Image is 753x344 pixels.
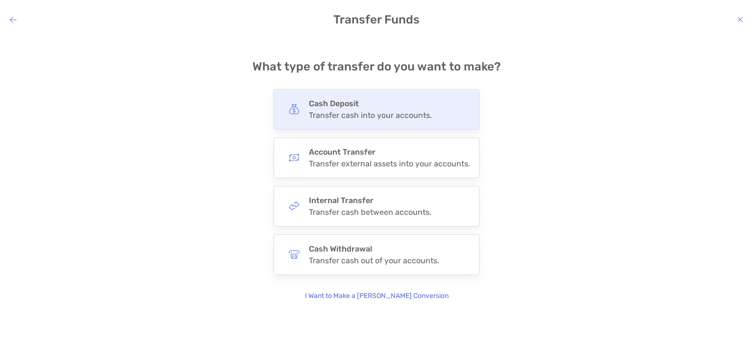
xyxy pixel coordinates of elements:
img: button icon [289,104,300,115]
img: button icon [289,249,300,260]
h4: Account Transfer [309,147,470,157]
h4: Cash Withdrawal [309,244,439,253]
img: button icon [289,152,300,163]
h4: What type of transfer do you want to make? [252,60,501,73]
p: I Want to Make a [PERSON_NAME] Conversion [305,291,449,301]
div: Transfer cash between accounts. [309,207,431,217]
div: Transfer external assets into your accounts. [309,159,470,168]
h4: Internal Transfer [309,196,431,205]
div: Transfer cash out of your accounts. [309,256,439,265]
h4: Cash Deposit [309,99,432,108]
div: Transfer cash into your accounts. [309,111,432,120]
img: button icon [289,201,300,211]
